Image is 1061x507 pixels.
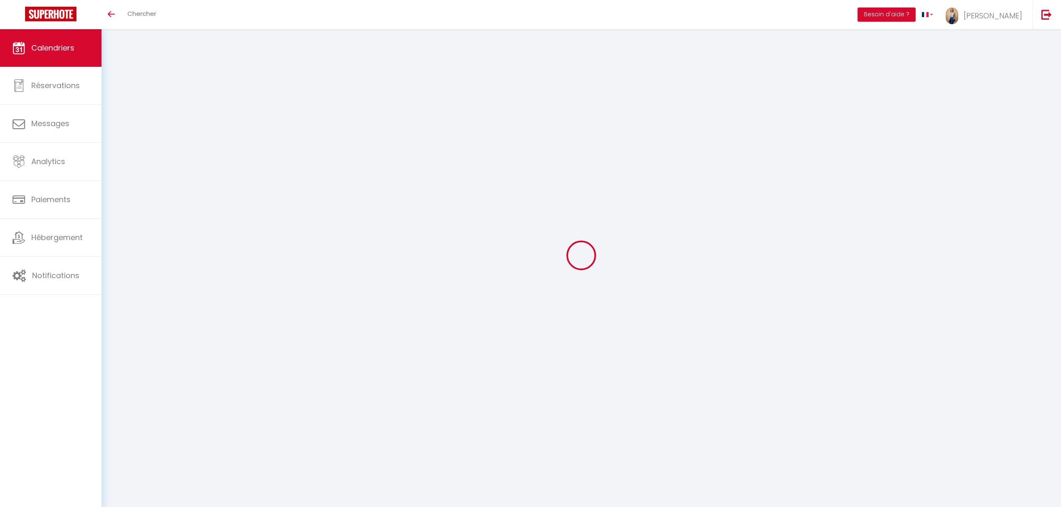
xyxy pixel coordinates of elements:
[858,8,916,22] button: Besoin d'aide ?
[31,232,83,243] span: Hébergement
[31,194,71,205] span: Paiements
[25,7,76,21] img: Super Booking
[31,156,65,167] span: Analytics
[32,270,79,281] span: Notifications
[127,9,156,18] span: Chercher
[1041,9,1052,20] img: logout
[946,8,958,24] img: ...
[31,80,80,91] span: Réservations
[964,10,1022,21] span: [PERSON_NAME]
[31,118,69,129] span: Messages
[31,43,74,53] span: Calendriers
